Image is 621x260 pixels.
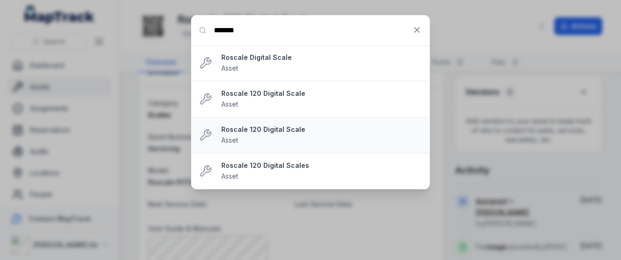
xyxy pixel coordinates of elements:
strong: Roscale 120 Digital Scale [221,125,422,134]
strong: Roscale 120 Digital Scale [221,89,422,98]
a: Roscale Digital ScaleAsset [221,53,422,73]
span: Asset [221,100,238,108]
span: Asset [221,64,238,72]
a: Roscale 120 Digital ScaleAsset [221,125,422,145]
a: Roscale 120 Digital ScalesAsset [221,161,422,181]
strong: Roscale Digital Scale [221,53,422,62]
strong: Roscale 120 Digital Scales [221,161,422,170]
a: Roscale 120 Digital ScaleAsset [221,89,422,109]
span: Asset [221,172,238,180]
span: Asset [221,136,238,144]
